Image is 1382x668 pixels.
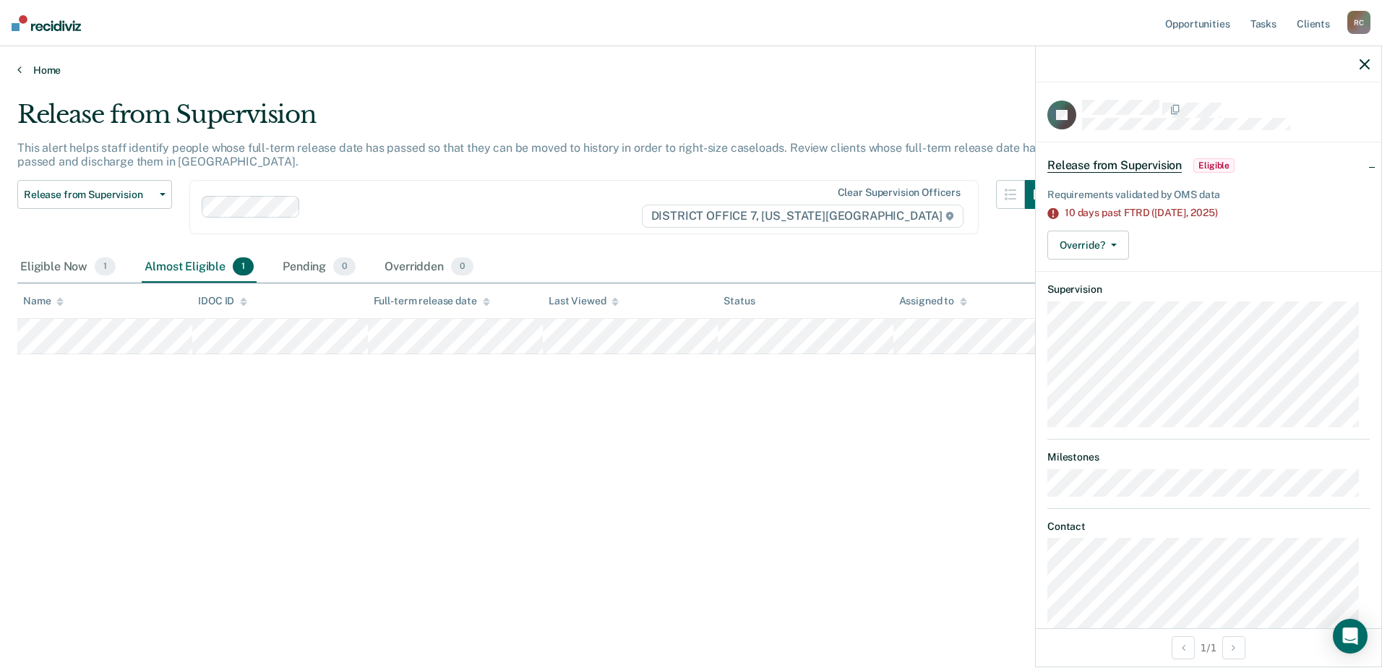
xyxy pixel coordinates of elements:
[142,252,257,283] div: Almost Eligible
[549,295,619,307] div: Last Viewed
[374,295,490,307] div: Full-term release date
[642,205,963,228] span: DISTRICT OFFICE 7, [US_STATE][GEOGRAPHIC_DATA]
[95,257,116,276] span: 1
[1047,158,1182,173] span: Release from Supervision
[23,295,64,307] div: Name
[280,252,359,283] div: Pending
[1347,11,1370,34] div: R C
[17,100,1054,141] div: Release from Supervision
[1047,189,1370,201] div: Requirements validated by OMS data
[1333,619,1368,654] div: Open Intercom Messenger
[17,252,119,283] div: Eligible Now
[1190,207,1217,218] span: 2025)
[333,257,356,276] span: 0
[724,295,755,307] div: Status
[24,189,154,201] span: Release from Supervision
[1222,636,1245,659] button: Next Opportunity
[1047,283,1370,296] dt: Supervision
[233,257,254,276] span: 1
[1172,636,1195,659] button: Previous Opportunity
[382,252,476,283] div: Overridden
[1065,207,1370,219] div: 10 days past FTRD ([DATE],
[198,295,247,307] div: IDOC ID
[1047,451,1370,463] dt: Milestones
[899,295,967,307] div: Assigned to
[17,141,1041,168] p: This alert helps staff identify people whose full-term release date has passed so that they can b...
[1047,231,1129,260] button: Override?
[17,64,1365,77] a: Home
[1047,521,1370,533] dt: Contact
[838,187,961,199] div: Clear supervision officers
[1036,628,1381,667] div: 1 / 1
[451,257,473,276] span: 0
[1193,158,1235,173] span: Eligible
[1036,142,1381,189] div: Release from SupervisionEligible
[12,15,81,31] img: Recidiviz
